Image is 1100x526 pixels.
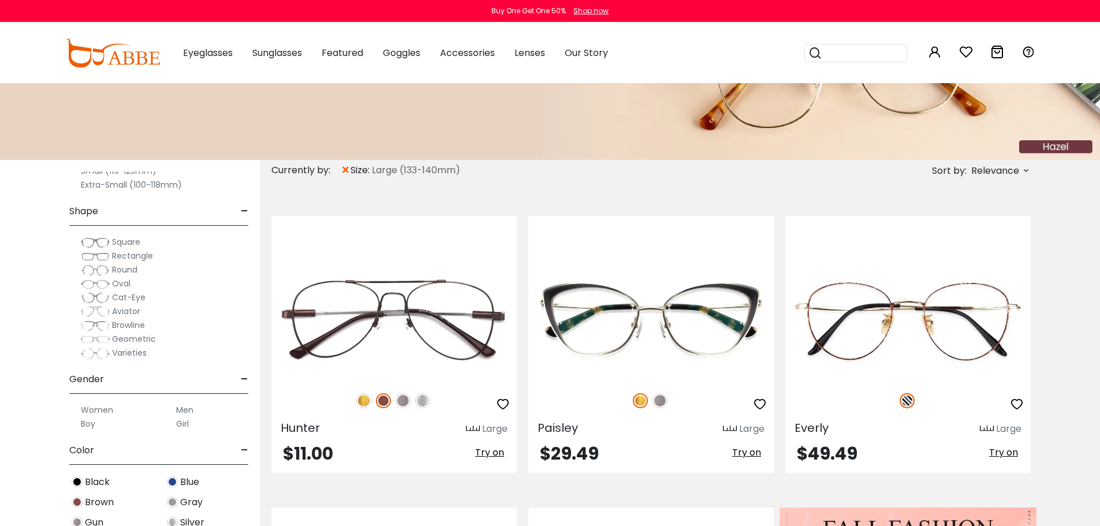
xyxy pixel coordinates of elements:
[514,46,545,59] span: Lenses
[383,46,420,59] span: Goggles
[356,393,371,408] img: Gold
[81,320,110,331] img: Browline.png
[65,39,160,68] img: abbeglasses.com
[932,164,967,177] span: Sort by:
[415,393,430,408] img: Silver
[112,347,147,359] span: Varieties
[72,497,83,508] img: Brown
[81,251,110,262] img: Rectangle.png
[472,445,508,460] button: Try on
[573,6,609,16] div: Shop now
[81,264,110,276] img: Round.png
[176,403,193,417] label: Men
[283,441,333,466] span: $11.00
[980,425,994,434] img: size ruler
[376,393,391,408] img: Brown
[900,393,915,408] img: Pattern
[167,497,178,508] img: Gray
[271,160,341,181] div: Currently by:
[466,425,480,434] img: size ruler
[241,197,248,225] span: -
[729,445,765,460] button: Try on
[281,420,320,436] span: Hunter
[322,46,363,59] span: Featured
[350,163,372,177] span: size:
[112,292,146,303] span: Cat-Eye
[81,178,182,192] label: Extra-Small (100-118mm)
[112,319,145,331] span: Browline
[241,437,248,464] span: -
[440,46,495,59] span: Accessories
[180,475,199,489] span: Blue
[241,365,248,393] span: -
[81,278,110,290] img: Oval.png
[986,445,1021,460] button: Try on
[797,441,857,466] span: $49.49
[112,305,140,317] span: Aviator
[112,236,140,248] span: Square
[81,237,110,248] img: Square.png
[112,264,137,275] span: Round
[81,292,110,304] img: Cat-Eye.png
[81,417,95,431] label: Boy
[568,6,609,16] a: Shop now
[81,334,110,345] img: Geometric.png
[176,417,189,431] label: Girl
[69,365,104,393] span: Gender
[69,437,94,464] span: Color
[652,393,668,408] img: Gun
[85,495,114,509] span: Brown
[85,475,110,489] span: Black
[475,446,504,459] span: Try on
[528,258,774,380] img: Gold Paisley - Metal ,Adjust Nose Pads
[732,446,761,459] span: Try on
[989,446,1018,459] span: Try on
[167,476,178,487] img: Blue
[538,420,578,436] span: Paisley
[396,393,411,408] img: Gun
[341,160,350,181] span: ×
[565,46,608,59] span: Our Story
[112,278,130,289] span: Oval
[739,422,765,436] div: Large
[252,46,302,59] span: Sunglasses
[996,422,1021,436] div: Large
[180,495,203,509] span: Gray
[540,441,599,466] span: $29.49
[112,250,153,262] span: Rectangle
[633,393,648,408] img: Gold
[183,46,233,59] span: Eyeglasses
[971,161,1019,181] span: Relevance
[69,197,98,225] span: Shape
[482,422,508,436] div: Large
[81,348,110,360] img: Varieties.png
[81,403,113,417] label: Women
[112,333,156,345] span: Geometric
[785,258,1031,380] img: Pattern Everly - Titanium ,Adjust Nose Pads
[372,163,460,177] span: Large (133-140mm)
[271,258,517,380] img: Brown Hunter - Metal ,Adjust Nose Pads
[723,425,737,434] img: size ruler
[81,306,110,318] img: Aviator.png
[491,6,566,16] div: Buy One Get One 50%
[795,420,829,436] span: Everly
[72,476,83,487] img: Black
